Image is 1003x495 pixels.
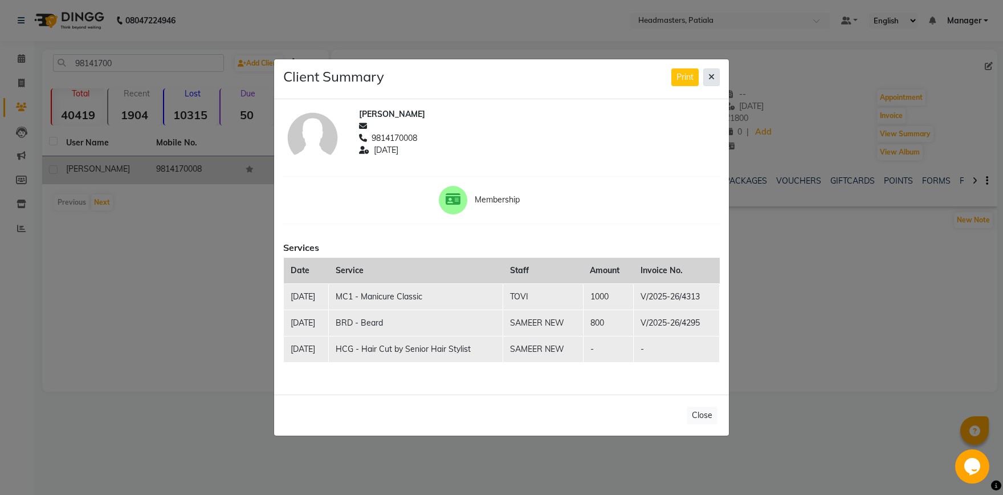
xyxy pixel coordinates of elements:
td: 1000 [583,283,634,310]
td: - [634,336,720,362]
td: [DATE] [284,336,329,362]
span: 9814170008 [372,132,417,144]
td: [DATE] [284,283,329,310]
span: Membership [475,194,564,206]
td: MC1 - Manicure Classic [329,283,503,310]
td: BRD - Beard [329,310,503,336]
td: [DATE] [284,310,329,336]
td: V/2025-26/4295 [634,310,720,336]
td: SAMEER NEW [503,310,583,336]
td: 800 [583,310,634,336]
td: V/2025-26/4313 [634,283,720,310]
th: Staff [503,258,583,284]
th: Service [329,258,503,284]
td: TOVI [503,283,583,310]
td: HCG - Hair Cut by Senior Hair Stylist [329,336,503,362]
button: Close [687,407,717,424]
button: Print [671,68,699,86]
td: SAMEER NEW [503,336,583,362]
span: [PERSON_NAME] [359,108,425,120]
span: [DATE] [374,144,398,156]
h4: Client Summary [283,68,384,85]
iframe: chat widget [955,449,992,484]
h6: Services [283,242,720,253]
th: Amount [583,258,634,284]
th: Invoice No. [634,258,720,284]
td: - [583,336,634,362]
th: Date [284,258,329,284]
